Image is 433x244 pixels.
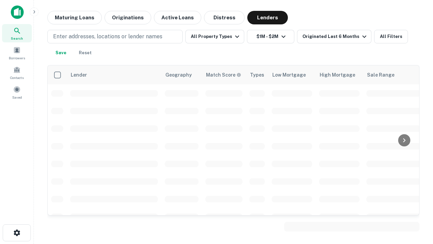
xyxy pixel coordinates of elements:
th: Sale Range [363,65,424,84]
th: Capitalize uses an advanced AI algorithm to match your search with the best lender. The match sco... [202,65,246,84]
a: Search [2,24,32,42]
th: Low Mortgage [268,65,316,84]
a: Contacts [2,63,32,82]
img: capitalize-icon.png [11,5,24,19]
div: Lender [71,71,87,79]
button: $1M - $2M [247,30,294,43]
span: Contacts [10,75,24,80]
iframe: Chat Widget [399,168,433,201]
button: All Property Types [185,30,244,43]
button: Reset [74,46,96,60]
a: Saved [2,83,32,101]
button: Originations [105,11,151,24]
button: Lenders [247,11,288,24]
div: Sale Range [367,71,394,79]
button: Enter addresses, locations or lender names [47,30,183,43]
div: Geography [165,71,192,79]
div: Originated Last 6 Months [302,33,368,41]
th: Geography [161,65,202,84]
p: Enter addresses, locations or lender names [53,33,162,41]
div: High Mortgage [320,71,355,79]
div: Capitalize uses an advanced AI algorithm to match your search with the best lender. The match sco... [206,71,241,79]
button: Save your search to get updates of matches that match your search criteria. [50,46,72,60]
button: Originated Last 6 Months [297,30,371,43]
th: High Mortgage [316,65,363,84]
th: Lender [67,65,161,84]
span: Search [11,36,23,41]
a: Borrowers [2,44,32,62]
button: Distress [204,11,245,24]
div: Low Mortgage [272,71,306,79]
h6: Match Score [206,71,240,79]
button: Maturing Loans [47,11,102,24]
button: Active Loans [154,11,201,24]
span: Borrowers [9,55,25,61]
div: Types [250,71,264,79]
button: All Filters [374,30,408,43]
span: Saved [12,95,22,100]
th: Types [246,65,268,84]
